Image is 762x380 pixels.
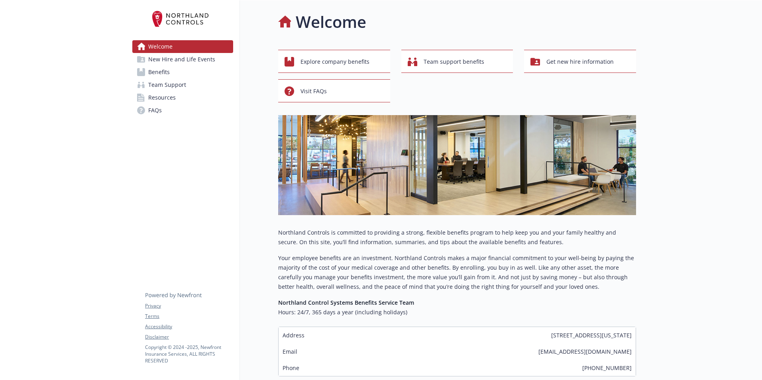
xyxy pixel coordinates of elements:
button: Explore company benefits [278,50,390,73]
span: New Hire and Life Events [148,53,215,66]
button: Team support benefits [401,50,513,73]
a: New Hire and Life Events [132,53,233,66]
span: [STREET_ADDRESS][US_STATE] [551,331,632,339]
span: Visit FAQs [300,84,327,99]
button: Visit FAQs [278,79,390,102]
img: overview page banner [278,115,636,215]
span: FAQs [148,104,162,117]
h1: Welcome [296,10,366,34]
a: Team Support [132,78,233,91]
p: Northland Controls is committed to providing a strong, flexible benefits program to help keep you... [278,228,636,247]
a: Disclaimer [145,333,233,341]
span: Email [283,347,297,356]
span: Team support benefits [424,54,484,69]
span: Address [283,331,304,339]
a: Welcome [132,40,233,53]
a: Resources [132,91,233,104]
a: Privacy [145,302,233,309]
a: FAQs [132,104,233,117]
span: [EMAIL_ADDRESS][DOMAIN_NAME] [538,347,632,356]
span: Welcome [148,40,173,53]
span: Benefits [148,66,170,78]
a: Terms [145,313,233,320]
span: Resources [148,91,176,104]
span: Phone [283,364,299,372]
strong: Northland Control Systems Benefits Service Team [278,299,414,306]
button: Get new hire information [524,50,636,73]
span: [PHONE_NUMBER] [582,364,632,372]
a: Benefits [132,66,233,78]
p: Copyright © 2024 - 2025 , Newfront Insurance Services, ALL RIGHTS RESERVED [145,344,233,364]
span: Team Support [148,78,186,91]
span: Get new hire information [546,54,614,69]
p: Your employee benefits are an investment. Northland Controls makes a major financial commitment t... [278,253,636,292]
span: Explore company benefits [300,54,369,69]
a: Accessibility [145,323,233,330]
h6: Hours: 24/7, 365 days a year (including holidays)​ [278,308,636,317]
